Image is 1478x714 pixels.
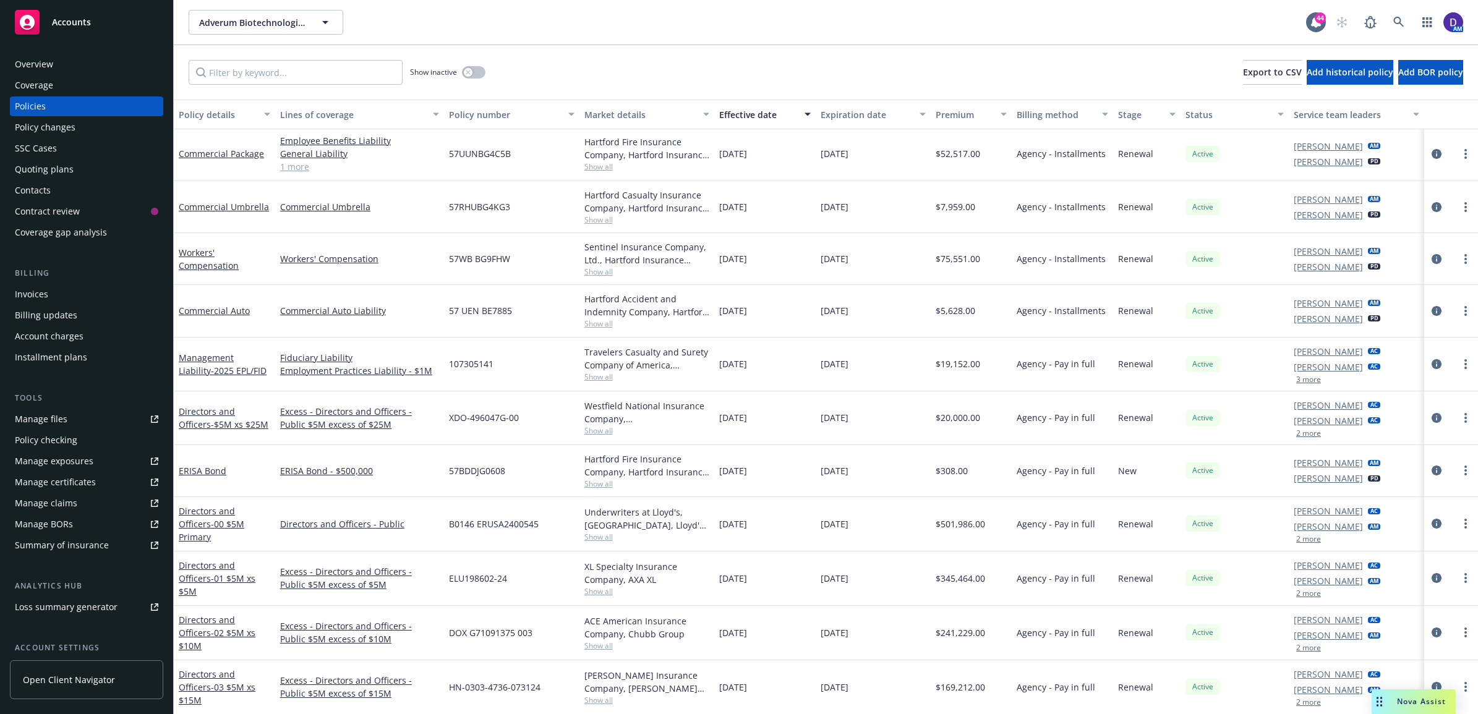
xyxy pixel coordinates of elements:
button: 3 more [1296,376,1321,383]
span: XDO-496047G-00 [449,411,519,424]
a: Fiduciary Liability [280,351,439,364]
span: Renewal [1118,411,1153,424]
div: XL Specialty Insurance Company, AXA XL [584,560,710,586]
span: Renewal [1118,517,1153,530]
div: Billing updates [15,305,77,325]
div: Invoices [15,284,48,304]
span: $52,517.00 [936,147,980,160]
div: Sentinel Insurance Company, Ltd., Hartford Insurance Group [584,240,710,266]
a: ERISA Bond - $500,000 [280,464,439,477]
div: Summary of insurance [15,535,109,555]
span: [DATE] [821,681,848,694]
a: Employee Benefits Liability [280,134,439,147]
span: [DATE] [719,200,747,213]
span: Show all [584,586,710,597]
a: [PERSON_NAME] [1294,312,1363,325]
span: $308.00 [936,464,968,477]
div: Expiration date [821,108,912,121]
a: [PERSON_NAME] [1294,297,1363,310]
span: Active [1190,412,1215,423]
span: Renewal [1118,681,1153,694]
a: circleInformation [1429,625,1444,640]
a: [PERSON_NAME] [1294,414,1363,427]
a: [PERSON_NAME] [1294,140,1363,153]
div: 44 [1315,12,1326,23]
span: [DATE] [719,147,747,160]
div: [PERSON_NAME] Insurance Company, [PERSON_NAME] Insurance Group [584,669,710,695]
div: Tools [10,392,163,404]
a: Installment plans [10,347,163,367]
div: Policy details [179,108,257,121]
div: Manage BORs [15,514,73,534]
span: Show all [584,161,710,172]
div: Manage claims [15,493,77,513]
button: 2 more [1296,430,1321,437]
a: circleInformation [1429,357,1444,372]
a: more [1458,516,1473,531]
a: [PERSON_NAME] [1294,260,1363,273]
div: Overview [15,54,53,74]
a: Commercial Package [179,148,264,159]
span: Adverum Biotechnologies, Inc. [199,16,306,29]
span: Show all [584,266,710,277]
div: Premium [936,108,993,121]
div: Market details [584,108,696,121]
a: [PERSON_NAME] [1294,360,1363,373]
span: Show all [584,372,710,382]
a: more [1458,252,1473,266]
span: 57UUNBG4C5B [449,147,511,160]
span: [DATE] [821,411,848,424]
span: [DATE] [821,464,848,477]
span: Manage exposures [10,451,163,471]
div: Policy checking [15,430,77,450]
a: Accounts [10,5,163,40]
span: 107305141 [449,357,493,370]
div: ACE American Insurance Company, Chubb Group [584,614,710,640]
span: Show all [584,425,710,436]
div: Manage exposures [15,451,93,471]
a: SSC Cases [10,138,163,158]
span: Open Client Navigator [23,673,115,686]
button: 2 more [1296,590,1321,597]
a: circleInformation [1429,147,1444,161]
div: Westfield National Insurance Company, [GEOGRAPHIC_DATA] [584,399,710,425]
a: General Liability [280,147,439,160]
a: more [1458,147,1473,161]
a: more [1458,304,1473,318]
a: [PERSON_NAME] [1294,504,1363,517]
a: Excess - Directors and Officers - Public $5M excess of $15M [280,674,439,700]
span: Active [1190,359,1215,370]
a: Commercial Auto [179,305,250,317]
span: Renewal [1118,572,1153,585]
a: [PERSON_NAME] [1294,683,1363,696]
span: Agency - Pay in full [1017,464,1095,477]
div: Underwriters at Lloyd's, [GEOGRAPHIC_DATA], Lloyd's of [GEOGRAPHIC_DATA], Paragon Insurance Holdings [584,506,710,532]
a: Policy changes [10,117,163,137]
div: Drag to move [1372,689,1387,714]
a: Search [1386,10,1411,35]
a: Excess - Directors and Officers - Public $5M excess of $5M [280,565,439,591]
a: Management Liability [179,352,267,376]
span: Show all [584,478,710,489]
span: [DATE] [821,572,848,585]
a: [PERSON_NAME] [1294,574,1363,587]
span: Active [1190,253,1215,265]
span: Active [1190,518,1215,529]
span: $169,212.00 [936,681,985,694]
button: Policy details [174,100,275,129]
span: DOX G71091375 003 [449,626,532,639]
span: [DATE] [821,517,848,530]
span: - 2025 EPL/FID [211,365,267,376]
input: Filter by keyword... [189,60,403,85]
span: 57 UEN BE7885 [449,304,512,317]
button: Add historical policy [1307,60,1393,85]
button: Policy number [444,100,579,129]
span: $7,959.00 [936,200,975,213]
div: Status [1185,108,1270,121]
span: Agency - Installments [1017,147,1106,160]
a: [PERSON_NAME] [1294,559,1363,572]
a: circleInformation [1429,516,1444,531]
span: Agency - Pay in full [1017,517,1095,530]
span: Show inactive [410,67,457,77]
div: Effective date [719,108,797,121]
